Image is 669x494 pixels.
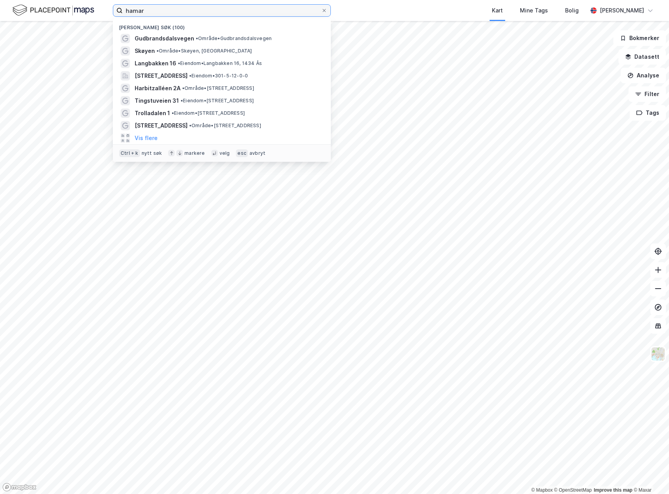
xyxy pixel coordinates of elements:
[600,6,644,15] div: [PERSON_NAME]
[594,487,632,493] a: Improve this map
[249,150,265,156] div: avbryt
[630,457,669,494] div: Kontrollprogram for chat
[156,48,159,54] span: •
[651,347,665,361] img: Z
[181,98,183,103] span: •
[219,150,230,156] div: velg
[184,150,205,156] div: markere
[196,35,198,41] span: •
[172,110,174,116] span: •
[135,121,188,130] span: [STREET_ADDRESS]
[236,149,248,157] div: esc
[621,68,666,83] button: Analyse
[135,71,188,81] span: [STREET_ADDRESS]
[182,85,184,91] span: •
[113,18,331,32] div: [PERSON_NAME] søk (100)
[189,123,191,128] span: •
[2,483,37,492] a: Mapbox homepage
[629,86,666,102] button: Filter
[613,30,666,46] button: Bokmerker
[135,84,181,93] span: Harbitzalléen 2A
[142,150,162,156] div: nytt søk
[135,109,170,118] span: Trolladalen 1
[135,46,155,56] span: Skøyen
[123,5,321,16] input: Søk på adresse, matrikkel, gårdeiere, leietakere eller personer
[531,487,553,493] a: Mapbox
[178,60,262,67] span: Eiendom • Langbakken 16, 1434 Ås
[135,133,158,143] button: Vis flere
[630,105,666,121] button: Tags
[565,6,579,15] div: Bolig
[554,487,592,493] a: OpenStreetMap
[135,59,176,68] span: Langbakken 16
[196,35,272,42] span: Område • Gudbrandsdalsvegen
[181,98,254,104] span: Eiendom • [STREET_ADDRESS]
[630,457,669,494] iframe: Chat Widget
[156,48,252,54] span: Område • Skøyen, [GEOGRAPHIC_DATA]
[189,73,248,79] span: Eiendom • 301-5-12-0-0
[182,85,254,91] span: Område • [STREET_ADDRESS]
[119,149,140,157] div: Ctrl + k
[172,110,245,116] span: Eiendom • [STREET_ADDRESS]
[12,4,94,17] img: logo.f888ab2527a4732fd821a326f86c7f29.svg
[135,96,179,105] span: Tingstuveien 31
[178,60,180,66] span: •
[520,6,548,15] div: Mine Tags
[135,34,194,43] span: Gudbrandsdalsvegen
[189,73,191,79] span: •
[189,123,261,129] span: Område • [STREET_ADDRESS]
[618,49,666,65] button: Datasett
[492,6,503,15] div: Kart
